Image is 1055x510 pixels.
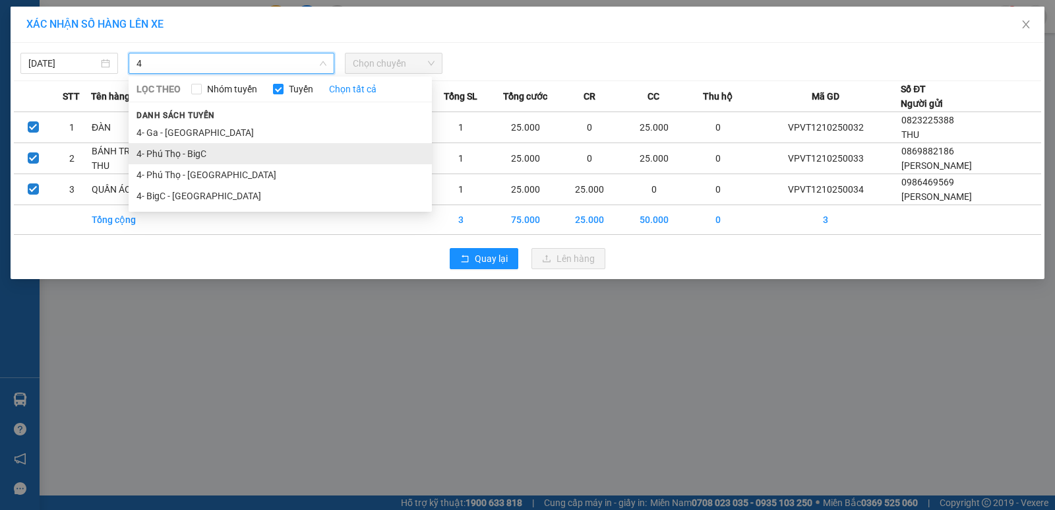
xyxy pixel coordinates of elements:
[450,248,518,269] button: rollbackQuay lại
[28,56,98,71] input: 13/10/2025
[901,146,954,156] span: 0869882186
[622,143,686,174] td: 25.000
[622,174,686,205] td: 0
[26,18,164,30] span: XÁC NHẬN SỐ HÀNG LÊN XE
[91,89,130,104] span: Tên hàng
[129,164,432,185] li: 4- Phú Thọ - [GEOGRAPHIC_DATA]
[503,89,547,104] span: Tổng cước
[750,205,901,235] td: 3
[460,254,469,265] span: rollback
[686,143,750,174] td: 0
[901,191,972,202] span: [PERSON_NAME]
[493,143,557,174] td: 25.000
[901,115,954,125] span: 0823225388
[444,89,477,104] span: Tổng SL
[52,174,90,205] td: 3
[493,205,557,235] td: 75.000
[52,143,90,174] td: 2
[91,112,155,143] td: ĐÀN
[353,53,435,73] span: Chọn chuyến
[622,112,686,143] td: 25.000
[901,82,943,111] div: Số ĐT Người gửi
[558,112,622,143] td: 0
[429,174,493,205] td: 1
[703,89,733,104] span: Thu hộ
[686,205,750,235] td: 0
[129,110,223,121] span: Danh sách tuyến
[429,143,493,174] td: 1
[475,251,508,266] span: Quay lại
[91,143,155,174] td: BÁNH TRUNG THU
[63,89,80,104] span: STT
[429,205,493,235] td: 3
[136,82,181,96] span: LỌC THEO
[558,174,622,205] td: 25.000
[284,82,318,96] span: Tuyến
[812,89,839,104] span: Mã GD
[558,143,622,174] td: 0
[558,205,622,235] td: 25.000
[622,205,686,235] td: 50.000
[750,174,901,205] td: VPVT1210250034
[1021,19,1031,30] span: close
[129,143,432,164] li: 4- Phú Thọ - BigC
[750,112,901,143] td: VPVT1210250032
[901,177,954,187] span: 0986469569
[129,185,432,207] li: 4- BigC - [GEOGRAPHIC_DATA]
[52,112,90,143] td: 1
[329,82,377,96] a: Chọn tất cả
[493,174,557,205] td: 25.000
[1008,7,1044,44] button: Close
[129,122,432,143] li: 4- Ga - [GEOGRAPHIC_DATA]
[319,59,327,67] span: down
[202,82,262,96] span: Nhóm tuyến
[584,89,595,104] span: CR
[901,160,972,171] span: [PERSON_NAME]
[91,205,155,235] td: Tổng cộng
[901,129,919,140] span: THU
[686,174,750,205] td: 0
[686,112,750,143] td: 0
[750,143,901,174] td: VPVT1210250033
[648,89,659,104] span: CC
[531,248,605,269] button: uploadLên hàng
[429,112,493,143] td: 1
[91,174,155,205] td: QUẦN ÁO
[493,112,557,143] td: 25.000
